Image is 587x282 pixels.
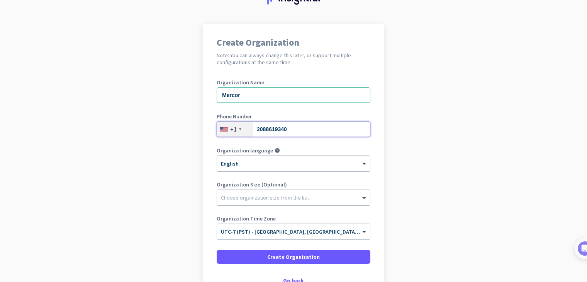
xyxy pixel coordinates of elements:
[217,121,370,137] input: 201-555-0123
[217,216,370,221] label: Organization Time Zone
[217,114,370,119] label: Phone Number
[217,87,370,103] input: What is the name of your organization?
[217,80,370,85] label: Organization Name
[217,148,273,153] label: Organization language
[267,253,320,261] span: Create Organization
[217,52,370,66] h2: Note: You can always change this later, or support multiple configurations at the same time
[217,182,370,187] label: Organization Size (Optional)
[217,38,370,47] h1: Create Organization
[275,148,280,153] i: help
[217,250,370,264] button: Create Organization
[230,125,237,133] div: +1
